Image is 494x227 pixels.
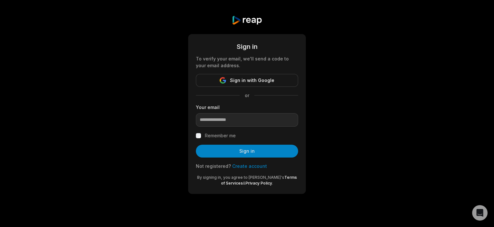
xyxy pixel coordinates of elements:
[205,132,236,140] label: Remember me
[245,181,272,186] a: Privacy Policy
[230,77,274,84] span: Sign in with Google
[243,181,245,186] span: &
[472,205,488,221] div: Open Intercom Messenger
[196,104,298,111] label: Your email
[197,175,284,180] span: By signing in, you agree to [PERSON_NAME]'s
[221,175,297,186] a: Terms of Services
[240,92,254,99] span: or
[196,42,298,51] div: Sign in
[272,181,273,186] span: .
[196,55,298,69] div: To verify your email, we'll send a code to your email address.
[196,74,298,87] button: Sign in with Google
[232,163,267,169] a: Create account
[196,145,298,158] button: Sign in
[196,163,231,169] span: Not registered?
